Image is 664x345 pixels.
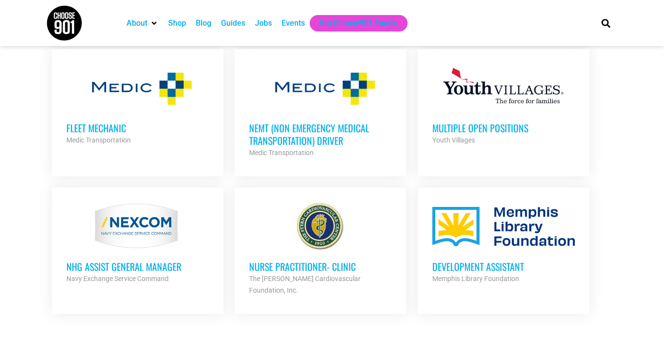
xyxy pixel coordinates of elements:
[249,275,361,294] strong: The [PERSON_NAME] Cardiovascular Foundation, Inc.
[66,260,209,273] h3: NHG ASSIST GENERAL MANAGER
[235,188,406,311] a: Nurse Practitioner- Clinic The [PERSON_NAME] Cardiovascular Foundation, Inc.
[249,122,392,147] h3: NEMT (Non Emergency Medical Transportation) Driver
[52,49,223,160] a: Fleet Mechanic Medic Transportation
[235,49,406,173] a: NEMT (Non Emergency Medical Transportation) Driver Medic Transportation
[221,17,245,29] a: Guides
[122,15,585,31] nav: Main nav
[432,275,519,282] strong: Memphis Library Foundation
[598,15,614,31] div: Search
[66,275,169,282] strong: Navy Exchange Service Command
[196,17,211,29] a: Blog
[52,188,223,299] a: NHG ASSIST GENERAL MANAGER Navy Exchange Service Command
[126,17,147,29] a: About
[432,260,575,273] h3: Development Assistant
[319,17,398,29] a: Get Choose901 Emails
[432,122,575,134] h3: Multiple Open Positions
[249,149,314,157] strong: Medic Transportation
[418,49,589,160] a: Multiple Open Positions Youth Villages
[432,136,475,144] strong: Youth Villages
[418,188,589,299] a: Development Assistant Memphis Library Foundation
[66,136,131,144] strong: Medic Transportation
[255,17,272,29] a: Jobs
[168,17,186,29] a: Shop
[249,260,392,273] h3: Nurse Practitioner- Clinic
[66,122,209,134] h3: Fleet Mechanic
[282,17,305,29] a: Events
[122,15,163,31] div: About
